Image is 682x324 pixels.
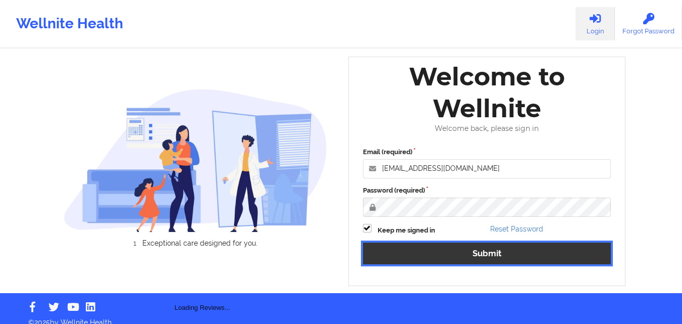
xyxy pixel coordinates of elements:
[363,147,611,157] label: Email (required)
[575,7,615,40] a: Login
[73,239,327,247] li: Exceptional care designed for you.
[363,243,611,264] button: Submit
[378,225,435,236] label: Keep me signed in
[363,159,611,178] input: Email address
[64,264,341,313] div: Loading Reviews...
[356,124,618,133] div: Welcome back, please sign in
[356,61,618,124] div: Welcome to Wellnite
[64,88,327,232] img: wellnite-auth-hero_200.c722682e.png
[363,186,611,196] label: Password (required)
[615,7,682,40] a: Forgot Password
[490,225,543,233] a: Reset Password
